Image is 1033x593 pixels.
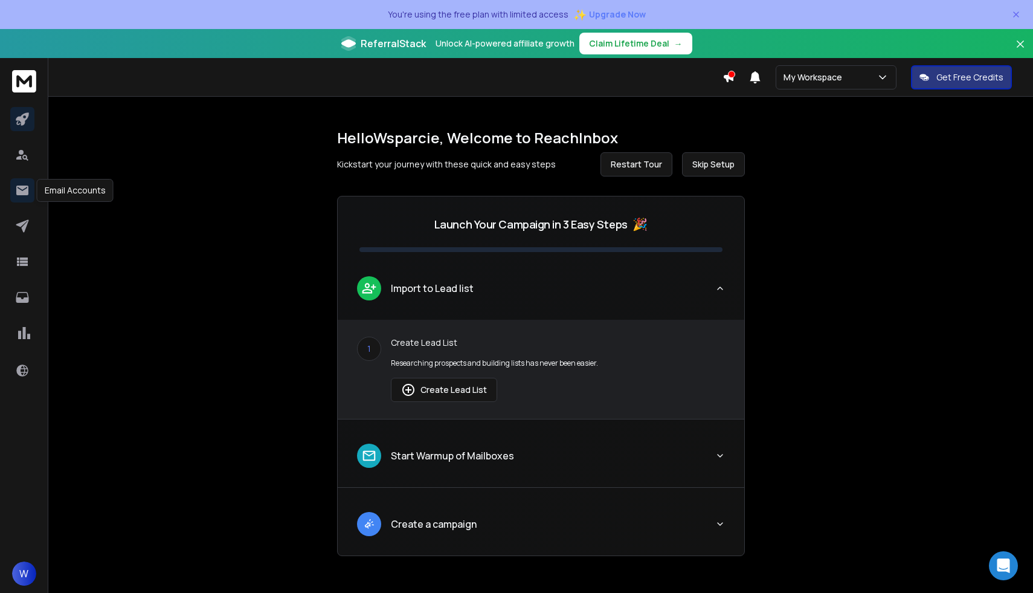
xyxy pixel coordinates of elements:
button: W [12,562,36,586]
p: Import to Lead list [391,281,474,296]
button: Get Free Credits [911,65,1012,89]
button: Skip Setup [682,152,745,177]
img: lead [361,448,377,464]
p: You're using the free plan with limited access [388,8,568,21]
span: Upgrade Now [589,8,646,21]
p: Kickstart your journey with these quick and easy steps [337,158,556,170]
div: Open Intercom Messenger [989,551,1018,580]
button: leadCreate a campaign [338,502,744,556]
h1: Hello Wsparcie , Welcome to ReachInbox [337,128,745,147]
div: Email Accounts [37,179,114,202]
p: Launch Your Campaign in 3 Easy Steps [434,216,628,233]
button: Create Lead List [391,378,497,402]
img: lead [401,383,416,397]
div: leadImport to Lead list [338,320,744,419]
p: My Workspace [784,71,847,83]
span: Skip Setup [692,158,735,170]
button: Claim Lifetime Deal→ [579,33,692,54]
button: Restart Tour [600,152,672,177]
span: ✨ [573,6,587,23]
img: lead [361,280,377,296]
button: leadStart Warmup of Mailboxes [338,434,744,487]
p: Create a campaign [391,517,477,531]
button: ✨Upgrade Now [573,2,646,27]
img: lead [361,516,377,531]
button: Close banner [1012,36,1028,65]
div: 1 [357,337,381,361]
span: → [674,37,683,50]
p: Unlock AI-powered affiliate growth [436,37,574,50]
p: Start Warmup of Mailboxes [391,449,514,463]
span: ReferralStack [361,36,426,51]
p: Get Free Credits [936,71,1003,83]
button: leadImport to Lead list [338,267,744,320]
p: Researching prospects and building lists has never been easier. [391,358,725,368]
p: Create Lead List [391,337,725,349]
span: 🎉 [632,216,648,233]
